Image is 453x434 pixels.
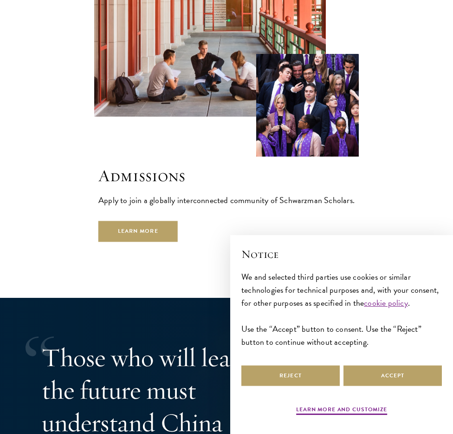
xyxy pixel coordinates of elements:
[296,405,387,416] button: Learn more and customize
[241,270,442,349] div: We and selected third parties use cookies or similar technologies for technical purposes and, wit...
[98,221,178,242] a: Learn More
[343,365,442,386] button: Accept
[98,166,355,186] h2: Admissions
[241,246,442,262] h2: Notice
[241,365,340,386] button: Reject
[98,193,355,207] p: Apply to join a globally interconnected community of Schwarzman Scholars.
[364,296,408,309] a: cookie policy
